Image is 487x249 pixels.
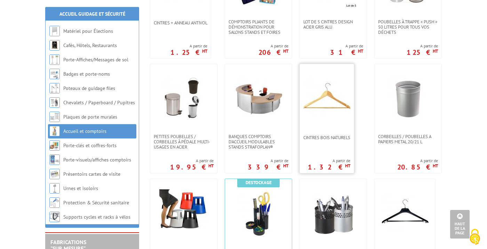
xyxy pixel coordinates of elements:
[225,19,292,35] a: Comptoirs pliants de démonstration pour salons stands et foires
[63,56,128,63] a: Porte-Affiches/Messages de sol
[433,163,438,169] sup: HT
[330,50,363,54] p: 31 €
[63,199,129,206] a: Protection & Sécurité sanitaire
[150,20,211,25] a: Cintres + anneau antivol
[63,85,115,91] a: Poteaux de guidage files
[150,134,217,150] a: Petites Poubelles / Corbeilles à pédale multi-usages en acier
[49,26,60,36] img: Matériel pour Élections
[303,135,350,140] span: Cintres bois naturels
[345,163,350,169] sup: HT
[375,19,441,35] a: Poubelles à trappe « Push » 50 Litres pour tous vos déchets
[450,210,470,239] a: Haut de la page
[49,112,60,122] img: Plaques de porte murales
[49,154,60,165] img: Porte-visuels/affiches comptoirs
[258,43,288,49] span: A partir de
[170,165,214,169] p: 19.95 €
[159,75,208,123] img: Petites Poubelles / Corbeilles à pédale multi-usages en acier
[63,171,120,177] a: Présentoirs cartes de visite
[63,114,117,120] a: Plaques de porte murales
[308,158,350,164] span: A partir de
[49,183,60,194] img: Urnes et isoloirs
[154,134,214,150] span: Petites Poubelles / Corbeilles à pédale multi-usages en acier
[49,40,60,51] img: Cafés, Hôtels, Restaurants
[397,165,438,169] p: 20.85 €
[63,185,98,191] a: Urnes et isoloirs
[49,197,60,208] img: Protection & Sécurité sanitaire
[225,134,292,150] a: Banques comptoirs d'accueil modulables stands Strafoplan®
[258,50,288,54] p: 206 €
[154,20,207,25] span: Cintres + anneau antivol
[49,140,60,151] img: Porte-clés et coffres-forts
[208,163,214,169] sup: HT
[49,69,60,79] img: Badges et porte-noms
[378,134,438,144] span: CORBEILLES / POUBELLES A PAPIERS METAL 20/21 L
[49,83,60,93] img: Poteaux de guidage files
[283,163,288,169] sup: HT
[463,225,487,249] button: Cookies (modal window)
[49,126,60,136] img: Accueil et comptoirs
[159,189,208,230] img: Marchepieds - Tabourets Roulants Kick Step 2 marches
[407,43,438,49] span: A partir de
[303,19,363,30] span: Lot de 5 Cintres Design acier gris alu
[375,134,441,144] a: CORBEILLES / POUBELLES A PAPIERS METAL 20/21 L
[63,157,131,163] a: Porte-visuels/affiches comptoirs
[49,169,60,179] img: Présentoirs cartes de visite
[170,50,207,54] p: 1.25 €
[63,42,117,48] a: Cafés, Hôtels, Restaurants
[433,48,438,54] sup: HT
[384,75,432,123] img: CORBEILLES / POUBELLES A PAPIERS METAL 20/21 L
[49,54,60,65] img: Porte-Affiches/Messages de sol
[407,50,438,54] p: 125 €
[202,48,207,54] sup: HT
[300,19,367,30] a: Lot de 5 Cintres Design acier gris alu
[303,75,351,123] img: Cintres bois naturels
[63,142,117,149] a: Porte-clés et coffres-forts
[246,180,272,186] b: Destockage
[63,214,130,220] a: Supports cycles et racks à vélos
[49,97,60,108] img: Chevalets / Paperboard / Pupitres
[63,28,113,34] a: Matériel pour Élections
[378,19,438,35] span: Poubelles à trappe « Push » 50 Litres pour tous vos déchets
[397,158,438,164] span: A partir de
[234,75,283,123] img: Banques comptoirs d'accueil modulables stands Strafoplan®
[59,11,125,17] a: Accueil Guidage et Sécurité
[248,165,288,169] p: 339 €
[300,135,354,140] a: Cintres bois naturels
[229,134,288,150] span: Banques comptoirs d'accueil modulables stands Strafoplan®
[63,99,135,106] a: Chevalets / Paperboard / Pupitres
[229,19,288,35] span: Comptoirs pliants de démonstration pour salons stands et foires
[308,165,350,169] p: 1.32 €
[358,48,363,54] sup: HT
[248,158,288,164] span: A partir de
[381,189,429,238] img: Cintres classiques noirs
[63,71,110,77] a: Badges et porte-noms
[170,158,214,164] span: A partir de
[234,189,283,238] img: Multi Pots pour crayons & stylos
[330,43,363,49] span: A partir de
[49,212,60,222] img: Supports cycles et racks à vélos
[63,128,106,134] a: Accueil et comptoirs
[170,43,207,49] span: A partir de
[466,228,484,246] img: Cookies (modal window)
[309,189,358,238] img: POTS A CRAYONS / STYLOS PRATIQUES ET DESIGNS sur vos bureaux
[283,48,288,54] sup: HT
